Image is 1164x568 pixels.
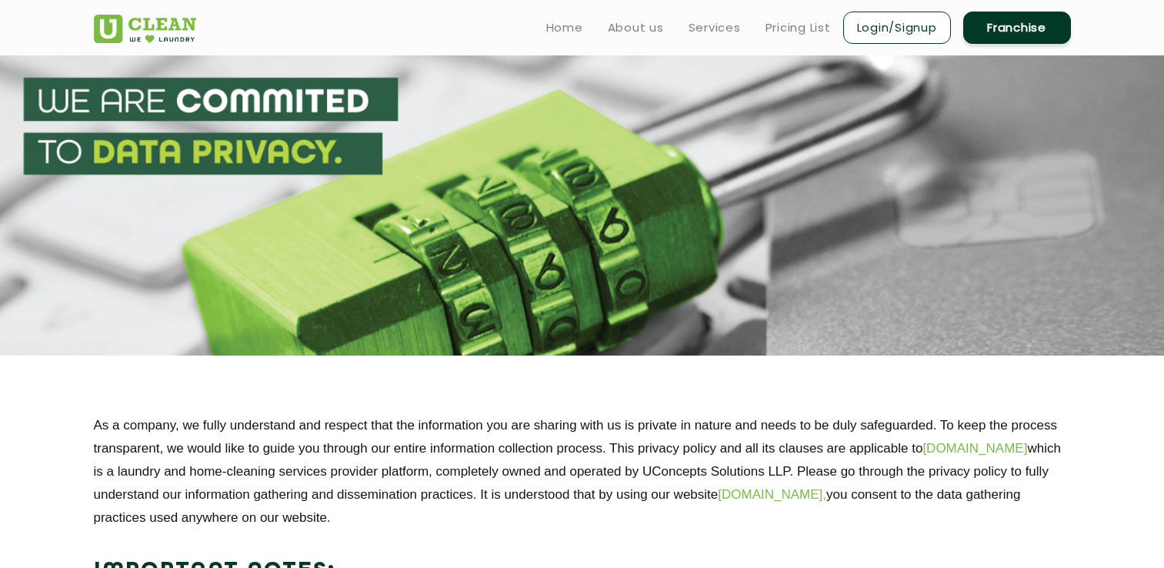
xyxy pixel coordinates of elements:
a: Pricing List [765,18,831,37]
a: Home [546,18,583,37]
a: Franchise [963,12,1071,44]
a: Services [689,18,741,37]
a: Login/Signup [843,12,951,44]
a: [DOMAIN_NAME], [718,483,826,506]
a: About us [608,18,664,37]
p: As a company, we fully understand and respect that the information you are sharing with us is pri... [94,414,1071,530]
a: [DOMAIN_NAME] [922,437,1027,460]
img: UClean Laundry and Dry Cleaning [94,15,196,43]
